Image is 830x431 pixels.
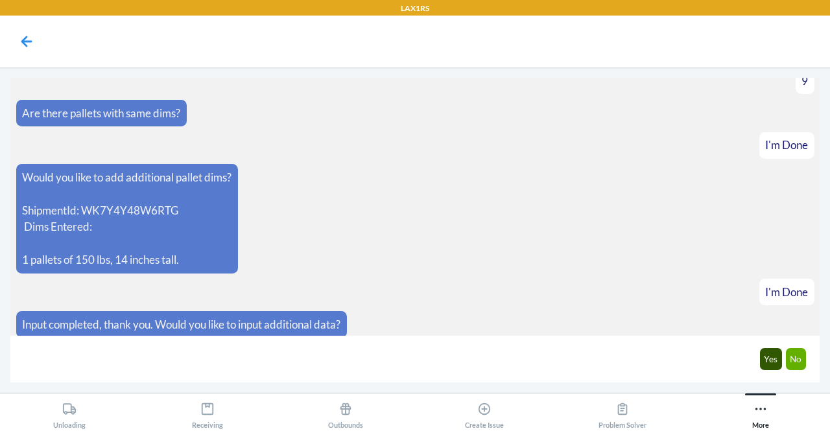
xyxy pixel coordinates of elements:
[801,74,808,87] span: 9
[553,393,691,429] button: Problem Solver
[760,348,783,370] button: Yes
[765,138,808,152] span: I'm Done
[599,397,646,429] div: Problem Solver
[22,105,180,122] p: Are there pallets with same dims?
[192,397,223,429] div: Receiving
[465,397,504,429] div: Create Issue
[22,316,340,333] p: Input completed, thank you. Would you like to input additional data?
[328,397,363,429] div: Outbounds
[22,202,231,235] p: ShipmentId: WK7Y4Y48W6RTG Dims Entered:
[415,393,553,429] button: Create Issue
[692,393,830,429] button: More
[53,397,86,429] div: Unloading
[277,393,415,429] button: Outbounds
[401,3,429,14] p: LAX1RS
[138,393,276,429] button: Receiving
[22,251,231,268] p: 1 pallets of 150 lbs, 14 inches tall.
[786,348,807,370] button: No
[752,397,769,429] div: More
[22,169,231,186] p: Would you like to add additional pallet dims?
[765,285,808,299] span: I'm Done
